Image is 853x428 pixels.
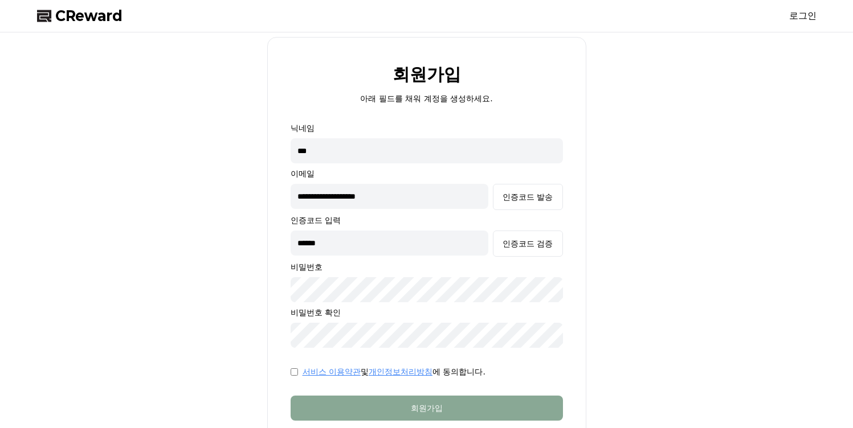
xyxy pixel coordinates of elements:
span: 설정 [176,364,190,373]
span: CReward [55,7,123,25]
a: 개인정보처리방침 [369,367,432,376]
p: 이메일 [291,168,563,179]
a: 설정 [147,347,219,376]
a: 대화 [75,347,147,376]
button: 회원가입 [291,396,563,421]
span: 대화 [104,365,118,374]
div: 회원가입 [313,402,540,414]
p: 닉네임 [291,122,563,134]
a: 로그인 [789,9,817,23]
p: 인증코드 입력 [291,215,563,226]
a: 서비스 이용약관 [303,367,361,376]
button: 인증코드 검증 [493,231,562,257]
p: 비밀번호 확인 [291,307,563,318]
span: 홈 [36,364,43,373]
a: CReward [37,7,123,25]
button: 인증코드 발송 [493,184,562,210]
div: 인증코드 검증 [503,238,553,249]
p: 아래 필드를 채워 계정을 생성하세요. [360,93,492,104]
p: 및 에 동의합니다. [303,366,485,377]
p: 비밀번호 [291,261,563,273]
div: 인증코드 발송 [503,191,553,203]
h2: 회원가입 [393,65,461,84]
a: 홈 [3,347,75,376]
